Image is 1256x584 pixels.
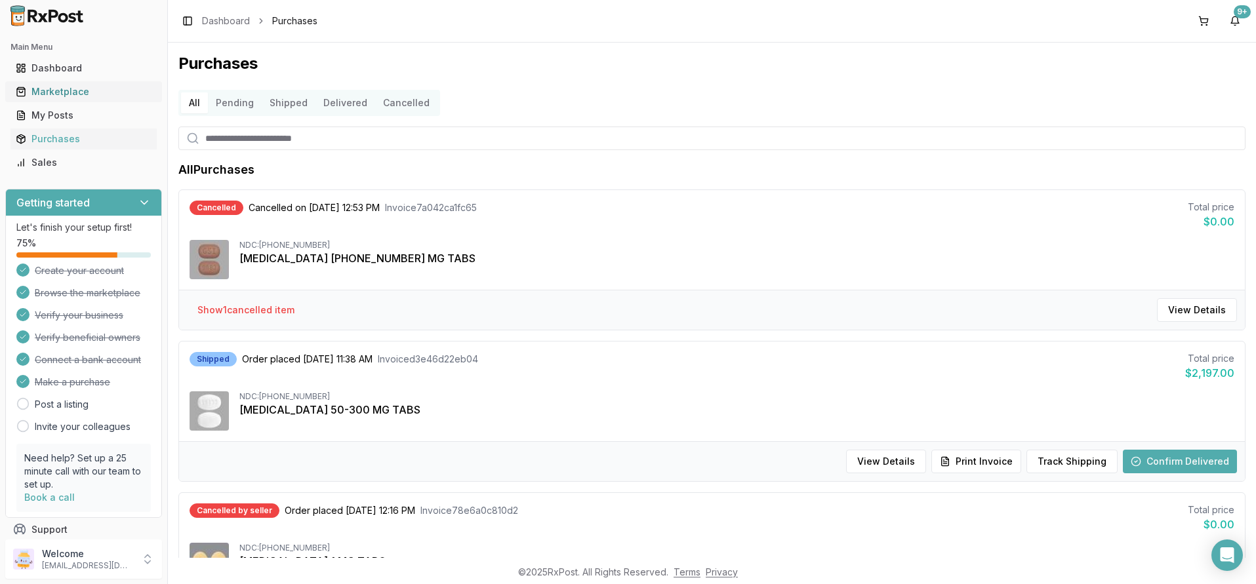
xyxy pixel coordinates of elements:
[1026,450,1118,473] button: Track Shipping
[202,14,317,28] nav: breadcrumb
[13,549,34,570] img: User avatar
[190,352,237,366] div: Shipped
[1185,352,1234,365] div: Total price
[239,543,1234,553] div: NDC: [PHONE_NUMBER]
[190,201,243,215] div: Cancelled
[42,560,133,571] p: [EMAIL_ADDRESS][DOMAIN_NAME]
[420,504,518,517] span: Invoice 78e6a0c810d2
[35,420,131,433] a: Invite your colleagues
[16,132,152,146] div: Purchases
[35,398,89,411] a: Post a listing
[1188,516,1234,532] div: $0.00
[178,53,1246,74] h1: Purchases
[190,503,279,518] div: Cancelled by seller
[1123,450,1237,473] button: Confirm Delivered
[16,109,152,122] div: My Posts
[674,566,700,577] a: Terms
[202,14,250,28] a: Dashboard
[10,127,157,151] a: Purchases
[706,566,738,577] a: Privacy
[239,402,1234,418] div: [MEDICAL_DATA] 50-300 MG TABS
[239,391,1234,402] div: NDC: [PHONE_NUMBER]
[35,309,123,322] span: Verify your business
[239,250,1234,266] div: [MEDICAL_DATA] [PHONE_NUMBER] MG TABS
[272,14,317,28] span: Purchases
[190,391,229,431] img: Dovato 50-300 MG TABS
[35,353,141,366] span: Connect a bank account
[1211,539,1243,571] div: Open Intercom Messenger
[315,92,375,113] button: Delivered
[10,80,157,104] a: Marketplace
[5,152,162,173] button: Sales
[5,5,89,26] img: RxPost Logo
[1185,365,1234,381] div: $2,197.00
[24,452,143,491] p: Need help? Set up a 25 minute call with our team to set up.
[181,92,208,113] button: All
[1157,298,1237,322] button: View Details
[16,221,151,234] p: Let's finish your setup first!
[1225,10,1246,31] button: 9+
[16,156,152,169] div: Sales
[16,85,152,98] div: Marketplace
[262,92,315,113] button: Shipped
[35,376,110,389] span: Make a purchase
[16,195,90,210] h3: Getting started
[5,81,162,102] button: Marketplace
[375,92,437,113] button: Cancelled
[42,547,133,560] p: Welcome
[285,504,415,517] span: Order placed [DATE] 12:16 PM
[208,92,262,113] button: Pending
[846,450,926,473] button: View Details
[35,286,140,300] span: Browse the marketplace
[10,56,157,80] a: Dashboard
[10,151,157,174] a: Sales
[239,240,1234,250] div: NDC: [PHONE_NUMBER]
[5,58,162,79] button: Dashboard
[931,450,1021,473] button: Print Invoice
[190,543,229,582] img: Rexulti 1 MG TABS
[1188,214,1234,229] div: $0.00
[5,518,162,541] button: Support
[385,201,477,214] span: Invoice 7a042ca1fc65
[24,492,75,503] a: Book a call
[1188,503,1234,516] div: Total price
[10,42,157,52] h2: Main Menu
[35,331,140,344] span: Verify beneficial owners
[249,201,380,214] span: Cancelled on [DATE] 12:53 PM
[10,104,157,127] a: My Posts
[378,353,478,366] span: Invoice d3e46d22eb04
[190,240,229,279] img: Biktarvy 50-200-25 MG TABS
[242,353,373,366] span: Order placed [DATE] 11:38 AM
[5,128,162,149] button: Purchases
[239,553,1234,569] div: [MEDICAL_DATA] 1 MG TABS
[1234,5,1251,18] div: 9+
[16,237,36,250] span: 75 %
[1188,201,1234,214] div: Total price
[5,105,162,126] button: My Posts
[16,62,152,75] div: Dashboard
[187,298,305,322] button: Show1cancelled item
[178,161,254,179] h1: All Purchases
[35,264,124,277] span: Create your account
